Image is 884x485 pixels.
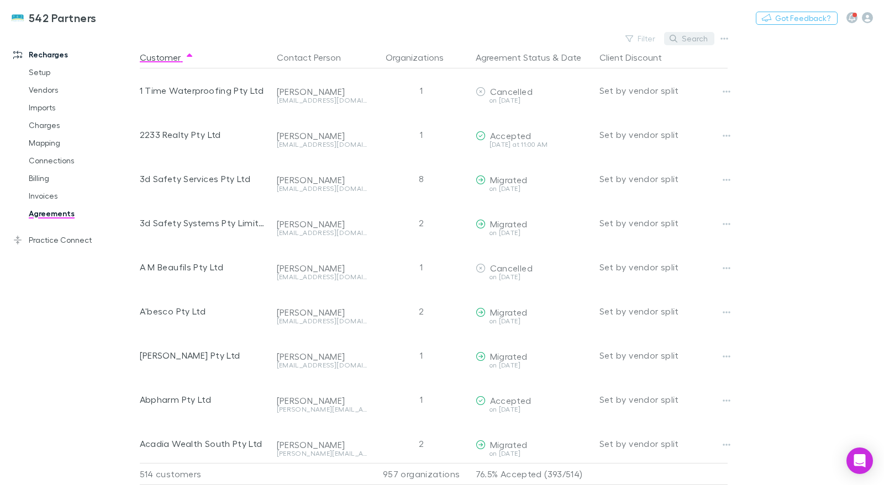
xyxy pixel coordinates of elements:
div: Set by vendor split [599,113,728,157]
button: Client Discount [599,46,675,68]
div: [EMAIL_ADDRESS][DOMAIN_NAME] [277,97,367,104]
div: 957 organizations [372,463,471,485]
div: 3d Safety Services Pty Ltd [140,157,268,201]
div: 514 customers [140,463,272,485]
div: [EMAIL_ADDRESS][DOMAIN_NAME] [277,230,367,236]
a: Connections [18,152,147,169]
div: on [DATE] [476,406,591,413]
div: 1 [372,245,471,289]
a: 542 Partners [4,4,103,31]
button: Contact Person [277,46,354,68]
div: A M Beaufils Pty Ltd [140,245,268,289]
span: Migrated [490,218,528,229]
a: Billing [18,169,147,187]
span: Migrated [490,351,528,361]
div: 1 [372,377,471,422]
div: [DATE] at 11:00 AM [476,141,591,148]
div: Set by vendor split [599,377,728,422]
div: 2 [372,289,471,333]
button: Got Feedback? [756,12,838,25]
div: [PERSON_NAME] [277,174,367,185]
button: Organizations [386,46,457,68]
div: on [DATE] [476,450,591,457]
a: Charges [18,116,147,134]
button: Search [664,32,714,45]
div: on [DATE] [476,362,591,369]
div: [PERSON_NAME] [277,307,367,318]
div: [EMAIL_ADDRESS][DOMAIN_NAME] [277,362,367,369]
div: 2 [372,201,471,245]
div: [PERSON_NAME] [277,130,367,141]
div: [EMAIL_ADDRESS][DOMAIN_NAME] [277,185,367,192]
div: on [DATE] [476,274,591,280]
div: [PERSON_NAME] [277,439,367,450]
div: 1 Time Waterproofing Pty Ltd [140,68,268,113]
div: [PERSON_NAME] [277,395,367,406]
span: Migrated [490,174,528,185]
span: Accepted [490,395,532,406]
a: Imports [18,99,147,116]
div: & [476,46,591,68]
div: on [DATE] [476,318,591,324]
div: [PERSON_NAME] [277,263,367,274]
span: Accepted [490,130,532,141]
div: on [DATE] [476,185,591,192]
div: Set by vendor split [599,201,728,245]
a: Agreements [18,205,147,222]
div: A'besco Pty Ltd [140,289,268,333]
div: [EMAIL_ADDRESS][DOMAIN_NAME] [277,274,367,280]
button: Customer [140,46,194,68]
div: [PERSON_NAME] [277,218,367,230]
div: [PERSON_NAME] [277,86,367,97]
div: Set by vendor split [599,422,728,466]
div: on [DATE] [476,230,591,236]
div: [PERSON_NAME] [277,351,367,362]
div: [PERSON_NAME][EMAIL_ADDRESS][DOMAIN_NAME] [277,406,367,413]
a: Recharges [2,46,147,63]
div: 1 [372,333,471,377]
div: Set by vendor split [599,68,728,113]
a: Invoices [18,187,147,205]
span: Cancelled [490,263,533,273]
div: [EMAIL_ADDRESS][DOMAIN_NAME] [277,141,367,148]
div: 2 [372,422,471,466]
span: Migrated [490,307,528,317]
img: 542 Partners's Logo [11,11,24,24]
a: Setup [18,63,147,81]
div: [EMAIL_ADDRESS][DOMAIN_NAME] [277,318,367,324]
div: [PERSON_NAME][EMAIL_ADDRESS][PERSON_NAME][DOMAIN_NAME] [277,450,367,457]
span: Migrated [490,439,528,450]
div: Set by vendor split [599,333,728,377]
div: 3d Safety Systems Pty Limited [140,201,268,245]
a: Practice Connect [2,231,147,249]
div: 1 [372,113,471,157]
div: 1 [372,68,471,113]
div: Set by vendor split [599,289,728,333]
button: Agreement Status [476,46,550,68]
div: 2233 Realty Pty Ltd [140,113,268,157]
div: [PERSON_NAME] Pty Ltd [140,333,268,377]
div: Abpharm Pty Ltd [140,377,268,422]
button: Date [561,46,581,68]
button: Filter [620,32,662,45]
div: Acadia Wealth South Pty Ltd [140,422,268,466]
div: Set by vendor split [599,157,728,201]
a: Mapping [18,134,147,152]
div: 8 [372,157,471,201]
a: Vendors [18,81,147,99]
h3: 542 Partners [29,11,97,24]
p: 76.5% Accepted (393/514) [476,463,591,484]
span: Cancelled [490,86,533,97]
div: Open Intercom Messenger [846,447,873,474]
div: on [DATE] [476,97,591,104]
div: Set by vendor split [599,245,728,289]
